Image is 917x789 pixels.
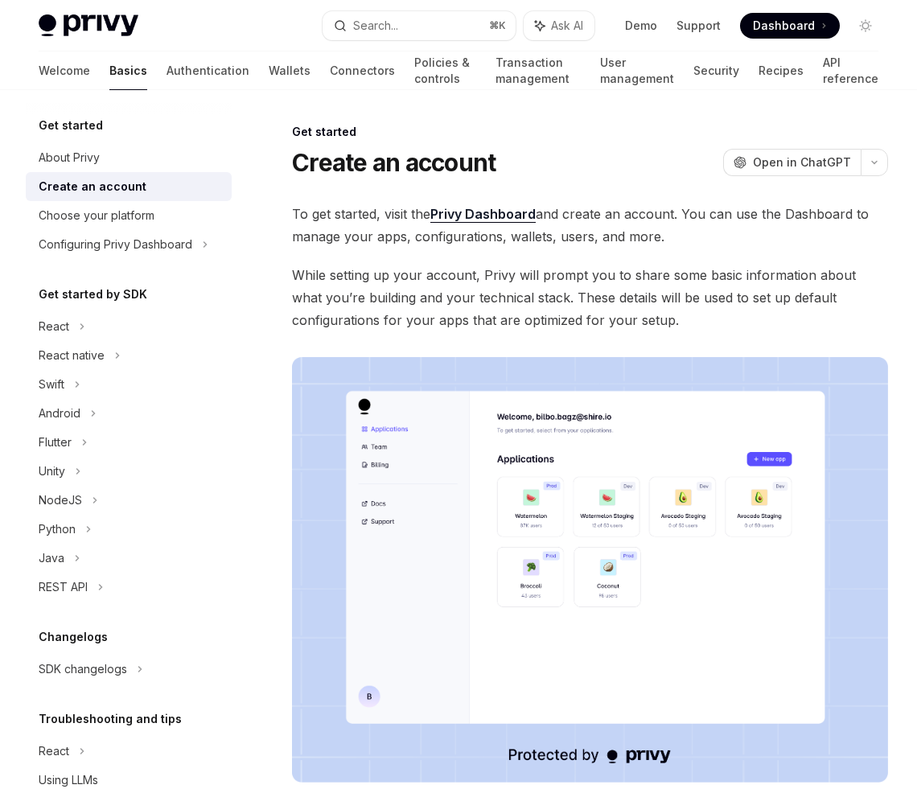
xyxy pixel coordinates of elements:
[823,51,878,90] a: API reference
[39,285,147,304] h5: Get started by SDK
[39,491,82,510] div: NodeJS
[600,51,674,90] a: User management
[292,264,888,331] span: While setting up your account, Privy will prompt you to share some basic information about what y...
[39,433,72,452] div: Flutter
[496,51,581,90] a: Transaction management
[753,18,815,34] span: Dashboard
[39,404,80,423] div: Android
[39,206,154,225] div: Choose your platform
[39,709,182,729] h5: Troubleshooting and tips
[39,148,100,167] div: About Privy
[39,520,76,539] div: Python
[39,14,138,37] img: light logo
[39,627,108,647] h5: Changelogs
[39,346,105,365] div: React native
[26,143,232,172] a: About Privy
[39,577,88,597] div: REST API
[39,549,64,568] div: Java
[39,742,69,761] div: React
[551,18,583,34] span: Ask AI
[625,18,657,34] a: Demo
[676,18,721,34] a: Support
[740,13,840,39] a: Dashboard
[109,51,147,90] a: Basics
[39,116,103,135] h5: Get started
[524,11,594,40] button: Ask AI
[39,375,64,394] div: Swift
[26,172,232,201] a: Create an account
[26,201,232,230] a: Choose your platform
[759,51,804,90] a: Recipes
[39,177,146,196] div: Create an account
[723,149,861,176] button: Open in ChatGPT
[292,203,888,248] span: To get started, visit the and create an account. You can use the Dashboard to manage your apps, c...
[39,235,192,254] div: Configuring Privy Dashboard
[323,11,515,40] button: Search...⌘K
[353,16,398,35] div: Search...
[39,317,69,336] div: React
[292,357,888,783] img: images/Dash.png
[292,124,888,140] div: Get started
[167,51,249,90] a: Authentication
[414,51,476,90] a: Policies & controls
[693,51,739,90] a: Security
[269,51,310,90] a: Wallets
[853,13,878,39] button: Toggle dark mode
[39,660,127,679] div: SDK changelogs
[292,148,496,177] h1: Create an account
[430,206,536,223] a: Privy Dashboard
[330,51,395,90] a: Connectors
[39,51,90,90] a: Welcome
[39,462,65,481] div: Unity
[753,154,851,171] span: Open in ChatGPT
[489,19,506,32] span: ⌘ K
